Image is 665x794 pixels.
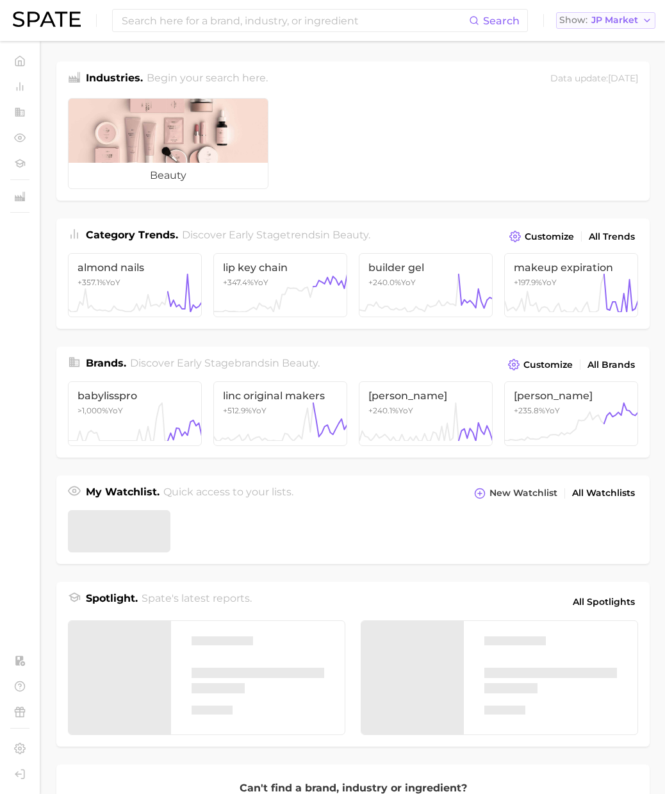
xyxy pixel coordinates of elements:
[78,261,192,274] span: almond nails
[514,261,628,274] span: makeup expiration
[573,594,635,609] span: All Spotlights
[223,390,338,402] span: linc original makers
[556,12,655,29] button: ShowJP Market
[147,70,268,88] h2: Begin your search here.
[586,228,638,245] a: All Trends
[223,277,268,287] span: +347.4% YoY
[68,98,268,189] a: beauty
[68,253,202,317] a: almond nails+357.1%YoY
[504,381,638,445] a: [PERSON_NAME]+235.8%YoY
[86,229,178,241] span: Category Trends .
[223,261,338,274] span: lip key chain
[368,406,413,415] span: +240.1% YoY
[514,390,628,402] span: [PERSON_NAME]
[584,356,638,374] a: All Brands
[86,357,126,369] span: Brands .
[550,70,638,88] div: Data update: [DATE]
[368,277,416,287] span: +240.0% YoY
[142,591,252,613] h2: Spate's latest reports.
[591,17,638,24] span: JP Market
[120,10,469,31] input: Search here for a brand, industry, or ingredient
[78,406,123,415] span: YoY
[483,15,520,27] span: Search
[13,12,81,27] img: SPATE
[68,381,202,445] a: babylisspro>1,000%YoY
[368,261,483,274] span: builder gel
[506,227,577,245] button: Customize
[78,406,108,415] span: >1,000%
[525,231,574,242] span: Customize
[69,163,268,188] span: beauty
[213,381,347,445] a: linc original makers+512.9%YoY
[514,277,557,287] span: +197.9% YoY
[182,229,370,241] span: Discover Early Stage trends in .
[86,70,143,88] h1: Industries.
[359,253,493,317] a: builder gel+240.0%YoY
[587,360,635,370] span: All Brands
[10,765,29,784] a: Log out. Currently logged in with e-mail yumi.toki@spate.nyc.
[569,484,638,502] a: All Watchlists
[514,406,560,415] span: +235.8% YoY
[130,357,320,369] span: Discover Early Stage brands in .
[359,381,493,445] a: [PERSON_NAME]+240.1%YoY
[78,390,192,402] span: babylisspro
[559,17,587,24] span: Show
[523,360,573,370] span: Customize
[504,253,638,317] a: makeup expiration+197.9%YoY
[570,591,638,613] a: All Spotlights
[489,488,557,499] span: New Watchlist
[86,591,138,613] h1: Spotlight.
[223,406,267,415] span: +512.9% YoY
[86,484,160,502] h1: My Watchlist.
[572,488,635,499] span: All Watchlists
[589,231,635,242] span: All Trends
[163,484,293,502] h2: Quick access to your lists.
[282,357,318,369] span: beauty
[78,277,120,287] span: +357.1% YoY
[368,390,483,402] span: [PERSON_NAME]
[332,229,368,241] span: beauty
[505,356,576,374] button: Customize
[213,253,347,317] a: lip key chain+347.4%YoY
[471,484,561,502] button: New Watchlist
